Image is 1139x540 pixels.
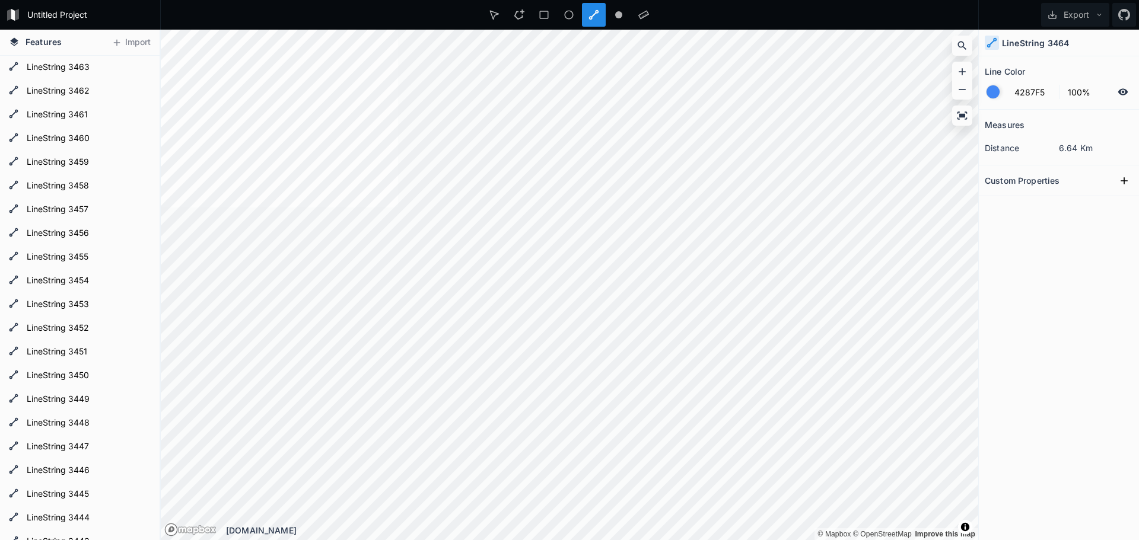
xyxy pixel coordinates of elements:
[853,530,912,538] a: OpenStreetMap
[1059,142,1133,154] dd: 6.64 Km
[1002,37,1069,49] h4: LineString 3464
[1041,3,1109,27] button: Export
[915,530,975,538] a: Map feedback
[226,524,978,536] div: [DOMAIN_NAME]
[985,171,1060,190] h2: Custom Properties
[817,530,851,538] a: Mapbox
[985,62,1025,81] h2: Line Color
[958,520,972,534] button: Toggle attribution
[985,142,1059,154] dt: distance
[106,33,157,52] button: Import
[26,36,62,48] span: Features
[985,116,1025,134] h2: Measures
[164,523,217,536] a: Mapbox logo
[962,520,969,533] span: Toggle attribution
[164,523,178,536] a: Mapbox logo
